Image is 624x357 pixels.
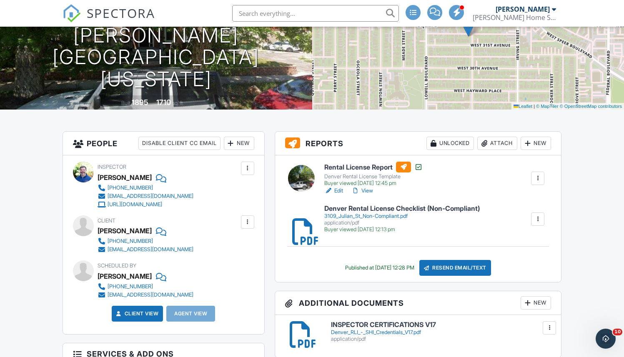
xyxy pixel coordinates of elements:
[13,2,299,90] h1: [STREET_ADDRESS][PERSON_NAME] [GEOGRAPHIC_DATA][US_STATE]
[324,187,343,195] a: Edit
[98,200,193,209] a: [URL][DOMAIN_NAME]
[536,104,559,109] a: © MapTiler
[108,292,193,298] div: [EMAIL_ADDRESS][DOMAIN_NAME]
[613,329,622,335] span: 10
[275,132,561,155] h3: Reports
[473,13,556,22] div: Scott Home Services, LLC
[324,205,480,212] h6: Denver Rental License Checklist (Non-Compliant)
[521,296,551,310] div: New
[108,185,153,191] div: [PHONE_NUMBER]
[345,265,414,271] div: Published at [DATE] 12:28 PM
[138,137,221,150] div: Disable Client CC Email
[324,213,480,220] div: 3109_Julian_St_Non-Compliant.pdf
[496,5,550,13] div: [PERSON_NAME]
[514,104,532,109] a: Leaflet
[534,104,535,109] span: |
[426,137,474,150] div: Unlocked
[108,193,193,200] div: [EMAIL_ADDRESS][DOMAIN_NAME]
[331,321,551,329] h6: INSPECTOR CERTIFICATIONS V17
[108,238,153,245] div: [PHONE_NUMBER]
[324,220,480,226] div: application/pdf
[63,4,81,22] img: The Best Home Inspection Software - Spectora
[132,98,148,107] div: 1895
[98,291,193,299] a: [EMAIL_ADDRESS][DOMAIN_NAME]
[87,4,155,22] span: SPECTORA
[98,192,193,200] a: [EMAIL_ADDRESS][DOMAIN_NAME]
[98,245,193,254] a: [EMAIL_ADDRESS][DOMAIN_NAME]
[63,11,155,29] a: SPECTORA
[232,5,399,22] input: Search everything...
[98,184,193,192] a: [PHONE_NUMBER]
[331,329,551,336] div: Denver_RLI_-_SHI_Credentials_V17.pdf
[108,201,162,208] div: [URL][DOMAIN_NAME]
[324,180,423,187] div: Buyer viewed [DATE] 12:45 pm
[351,187,373,195] a: View
[108,246,193,253] div: [EMAIL_ADDRESS][DOMAIN_NAME]
[275,291,561,315] h3: Additional Documents
[98,164,126,170] span: Inspector
[324,205,480,233] a: Denver Rental License Checklist (Non-Compliant) 3109_Julian_St_Non-Compliant.pdf application/pdf ...
[324,226,480,233] div: Buyer viewed [DATE] 12:13 pm
[98,262,136,269] span: Scheduled By
[596,329,616,349] iframe: Intercom live chat
[324,162,423,172] h6: Rental License Report
[331,336,551,342] div: application/pdf
[419,260,491,276] div: Resend Email/Text
[224,137,254,150] div: New
[463,20,474,37] img: Marker
[63,132,264,155] h3: People
[477,137,517,150] div: Attach
[98,270,152,282] div: [PERSON_NAME]
[115,310,159,318] a: Client View
[156,98,171,107] div: 1710
[98,217,115,224] span: Client
[331,321,551,342] a: INSPECTOR CERTIFICATIONS V17 Denver_RLI_-_SHI_Credentials_V17.pdf application/pdf
[560,104,622,109] a: © OpenStreetMap contributors
[324,173,423,180] div: Denver Rental License Template
[108,283,153,290] div: [PHONE_NUMBER]
[98,282,193,291] a: [PHONE_NUMBER]
[98,237,193,245] a: [PHONE_NUMBER]
[98,171,152,184] div: [PERSON_NAME]
[98,225,152,237] div: [PERSON_NAME]
[521,137,551,150] div: New
[121,100,130,106] span: Built
[324,162,423,187] a: Rental License Report Denver Rental License Template Buyer viewed [DATE] 12:45 pm
[172,100,184,106] span: sq. ft.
